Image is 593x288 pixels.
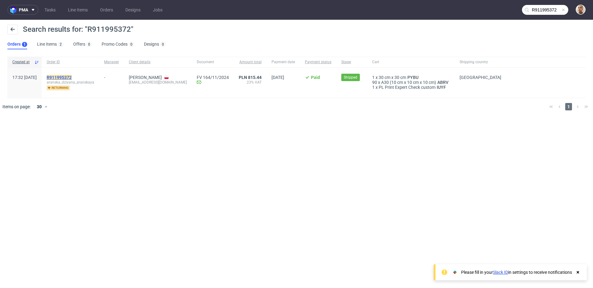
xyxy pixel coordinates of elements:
span: 1 [372,85,375,90]
button: pma [7,5,38,15]
a: [PERSON_NAME] [129,75,162,80]
span: [GEOGRAPHIC_DATA] [460,75,501,80]
span: 1 [372,75,375,80]
span: 17:32 [DATE] [12,75,37,80]
a: Jobs [149,5,166,15]
span: Shipped [344,75,357,80]
span: 90 [372,80,377,85]
span: PLN 815.44 [239,75,262,80]
a: Orders [96,5,117,15]
span: 1 [565,103,572,110]
span: returning [47,85,70,90]
mark: R911995372 [47,75,72,80]
a: Designs0 [144,39,166,49]
span: Payment date [271,60,295,65]
a: Promo Codes0 [102,39,134,49]
a: Slack ID [493,270,508,275]
div: x [372,80,450,85]
span: Stage [341,60,362,65]
div: Please fill in your in settings to receive notifications [461,269,572,275]
div: x [372,75,450,80]
span: Shipping country [460,60,501,65]
span: Document [197,60,229,65]
a: Orders1 [7,39,27,49]
img: Bartłomiej Leśniczuk [576,5,585,14]
span: Order ID [47,60,94,65]
div: 1 [23,42,26,47]
div: 0 [88,42,90,47]
span: 23% VAT [239,80,262,85]
span: Paid [311,75,320,80]
span: aranska_dziyana_aranskaya [47,80,94,85]
span: Manager [104,60,119,65]
a: Tasks [41,5,59,15]
span: PL Print Expert Check custom [379,85,435,90]
a: Offers0 [73,39,92,49]
a: Line Items2 [37,39,63,49]
div: 2 [60,42,62,47]
a: R911995372 [47,75,73,80]
a: IUYF [435,85,447,90]
img: Slack [452,269,458,275]
span: Search results for: "R911995372" [23,25,133,34]
a: Line Items [64,5,91,15]
div: [EMAIL_ADDRESS][DOMAIN_NAME] [129,80,187,85]
div: - [104,72,119,80]
img: logo [10,6,19,14]
span: Created at [12,60,32,65]
div: 0 [162,42,164,47]
a: Designs [122,5,144,15]
span: Items on page: [2,104,31,110]
a: FV 164/11/2024 [197,75,229,80]
div: 0 [130,42,132,47]
span: 30 cm x 30 cm [379,75,406,80]
span: Amount total [239,60,262,65]
div: x [372,85,450,90]
span: Client details [129,60,187,65]
a: ABRV [436,80,450,85]
span: Cart [372,60,450,65]
span: pma [19,8,28,12]
a: PYBU [406,75,420,80]
span: [DATE] [271,75,284,80]
span: Payment status [305,60,331,65]
span: A30 (10 cm x 10 cm x 10 cm) [381,80,436,85]
div: 30 [33,102,44,111]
